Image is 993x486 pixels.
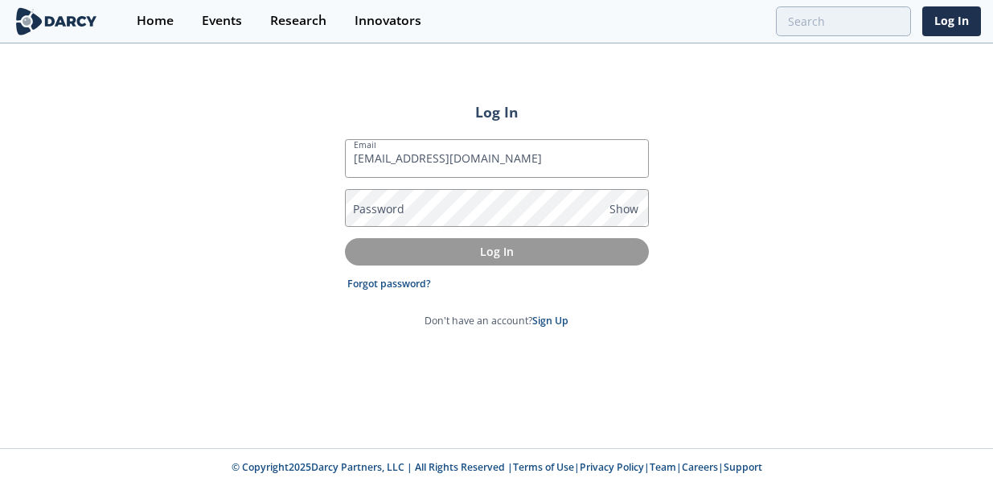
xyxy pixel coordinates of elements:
a: Support [724,460,762,474]
div: Events [202,14,242,27]
a: Sign Up [532,314,568,327]
a: Privacy Policy [580,460,644,474]
div: Research [270,14,326,27]
a: Terms of Use [513,460,574,474]
img: logo-wide.svg [13,7,101,35]
h2: Log In [345,101,649,122]
label: Email [354,138,376,151]
button: Log In [345,238,649,265]
span: Show [609,200,638,217]
a: Forgot password? [347,277,431,291]
p: Log In [356,243,638,260]
div: Innovators [355,14,421,27]
input: Advanced Search [776,6,911,36]
p: Don't have an account? [425,314,568,328]
a: Log In [922,6,981,36]
p: © Copyright 2025 Darcy Partners, LLC | All Rights Reserved | | | | | [108,460,886,475]
a: Careers [682,460,718,474]
a: Team [650,460,676,474]
label: Password [353,200,404,217]
div: Home [137,14,174,27]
